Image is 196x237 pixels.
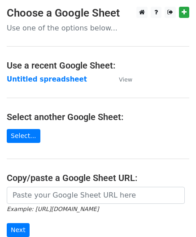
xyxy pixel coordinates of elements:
a: Select... [7,129,40,143]
a: View [110,75,132,83]
h3: Choose a Google Sheet [7,7,189,20]
small: Example: [URL][DOMAIN_NAME] [7,206,99,212]
input: Paste your Google Sheet URL here [7,187,185,204]
a: Untitled spreadsheet [7,75,87,83]
input: Next [7,223,30,237]
h4: Copy/paste a Google Sheet URL: [7,172,189,183]
iframe: Chat Widget [151,194,196,237]
h4: Use a recent Google Sheet: [7,60,189,71]
h4: Select another Google Sheet: [7,112,189,122]
small: View [119,76,132,83]
p: Use one of the options below... [7,23,189,33]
